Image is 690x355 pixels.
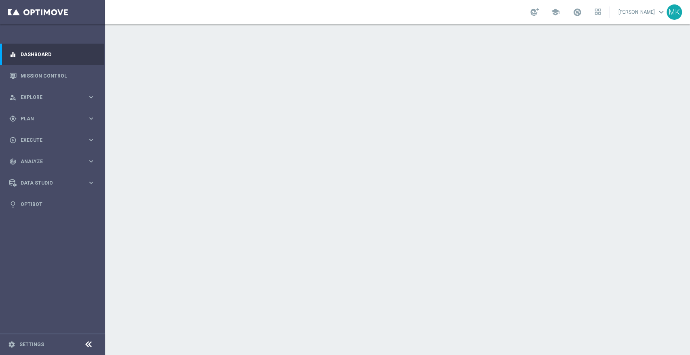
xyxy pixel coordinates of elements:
div: Mission Control [9,65,95,86]
button: person_search Explore keyboard_arrow_right [9,94,95,101]
button: Data Studio keyboard_arrow_right [9,180,95,186]
button: equalizer Dashboard [9,51,95,58]
span: Explore [21,95,87,100]
a: [PERSON_NAME]keyboard_arrow_down [618,6,667,18]
div: Execute [9,137,87,144]
i: gps_fixed [9,115,17,122]
a: Optibot [21,193,95,215]
a: Dashboard [21,44,95,65]
div: Analyze [9,158,87,165]
i: track_changes [9,158,17,165]
i: play_circle_outline [9,137,17,144]
button: lightbulb Optibot [9,201,95,208]
i: lightbulb [9,201,17,208]
span: school [551,8,560,17]
i: keyboard_arrow_right [87,136,95,144]
i: keyboard_arrow_right [87,158,95,165]
i: keyboard_arrow_right [87,115,95,122]
div: Data Studio [9,179,87,187]
span: Analyze [21,159,87,164]
button: Mission Control [9,73,95,79]
i: keyboard_arrow_right [87,179,95,187]
i: keyboard_arrow_right [87,93,95,101]
div: Optibot [9,193,95,215]
div: Dashboard [9,44,95,65]
a: Mission Control [21,65,95,86]
span: Plan [21,116,87,121]
span: Execute [21,138,87,143]
button: play_circle_outline Execute keyboard_arrow_right [9,137,95,143]
button: gps_fixed Plan keyboard_arrow_right [9,116,95,122]
div: Plan [9,115,87,122]
div: MK [667,4,682,20]
div: Explore [9,94,87,101]
i: settings [8,341,15,348]
i: equalizer [9,51,17,58]
a: Settings [19,342,44,347]
i: person_search [9,94,17,101]
span: Data Studio [21,181,87,185]
span: keyboard_arrow_down [657,8,666,17]
button: track_changes Analyze keyboard_arrow_right [9,158,95,165]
